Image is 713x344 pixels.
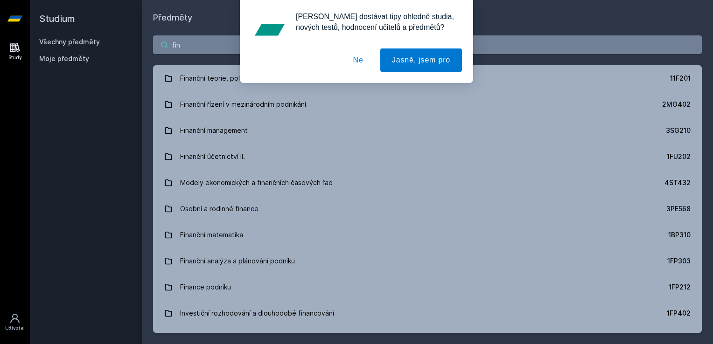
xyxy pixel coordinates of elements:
[180,252,295,270] div: Finanční analýza a plánování podniku
[153,196,702,222] a: Osobní a rodinné finance 3PE568
[666,204,691,213] div: 3PE568
[288,11,462,33] div: [PERSON_NAME] dostávat tipy ohledně studia, nových testů, hodnocení učitelů a předmětů?
[153,222,702,248] a: Finanční matematika 1BP310
[5,325,25,332] div: Uživatel
[2,308,28,337] a: Uživatel
[180,200,259,218] div: Osobní a rodinné finance
[180,278,231,296] div: Finance podniku
[669,282,691,292] div: 1FP212
[153,91,702,117] a: Finanční řízení v mezinárodním podnikání 2MO402
[662,100,691,109] div: 2MO402
[667,152,691,161] div: 1FU202
[667,309,691,318] div: 1FP402
[153,300,702,326] a: Investiční rozhodování a dlouhodobé financování 1FP402
[180,95,306,114] div: Finanční řízení v mezinárodním podnikání
[251,11,288,48] img: notification icon
[667,256,691,266] div: 1FP303
[153,170,702,196] a: Modely ekonomických a finančních časových řad 4ST432
[180,226,243,244] div: Finanční matematika
[153,144,702,170] a: Finanční účetnictví II. 1FU202
[668,230,691,240] div: 1BP310
[380,48,462,72] button: Jasně, jsem pro
[180,173,333,192] div: Modely ekonomických a finančních časových řad
[342,48,375,72] button: Ne
[180,121,248,140] div: Finanční management
[153,248,702,274] a: Finanční analýza a plánování podniku 1FP303
[180,147,245,166] div: Finanční účetnictví II.
[153,274,702,300] a: Finance podniku 1FP212
[666,126,691,135] div: 3SG210
[664,178,691,187] div: 4ST432
[153,117,702,144] a: Finanční management 3SG210
[180,304,334,323] div: Investiční rozhodování a dlouhodobé financování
